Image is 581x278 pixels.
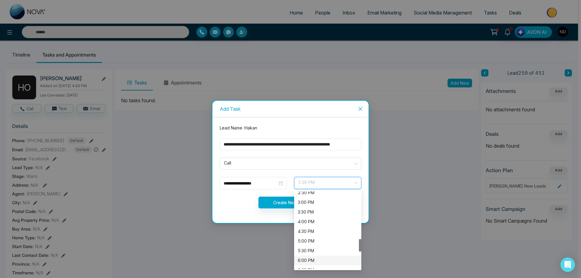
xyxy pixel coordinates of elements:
div: 3:00 PM [298,199,358,206]
div: 4:00 PM [298,218,358,225]
button: Create New Task [258,197,323,208]
div: 5:00 PM [298,238,358,244]
div: 5:30 PM [294,246,361,256]
div: 2:30 PM [294,188,361,198]
div: Lead Name : Hakan [216,125,365,131]
div: 5:30 PM [298,247,358,254]
div: 4:00 PM [294,217,361,227]
div: 2:30 PM [298,189,358,196]
span: Call [224,159,357,169]
div: 4:30 PM [298,228,358,235]
div: 4:30 PM [294,227,361,236]
div: 6:30 PM [298,267,358,273]
div: Add Task [220,106,361,112]
button: Close [352,101,369,117]
div: Open Intercom Messenger [560,257,575,272]
div: 3:30 PM [294,207,361,217]
div: 6:30 PM [294,265,361,275]
div: 6:00 PM [298,257,358,264]
div: 3:30 PM [298,209,358,215]
span: 1:30 PM [298,178,357,188]
div: 6:00 PM [294,256,361,265]
div: 5:00 PM [294,236,361,246]
span: close [358,106,363,111]
div: 3:00 PM [294,198,361,207]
